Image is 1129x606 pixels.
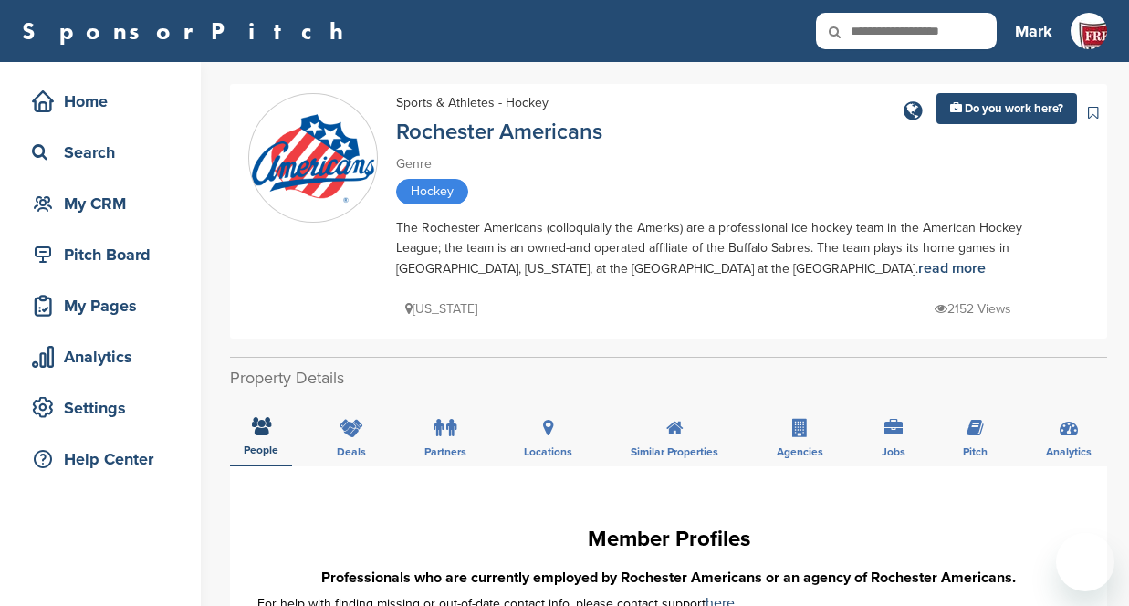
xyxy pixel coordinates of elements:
a: Do you work here? [936,93,1077,124]
p: [US_STATE] [405,298,477,320]
div: Settings [27,392,183,424]
div: Sports & Athletes - Hockey [396,93,549,113]
a: read more [918,259,986,277]
span: Do you work here? [965,101,1063,116]
span: Pitch [963,446,988,457]
a: Search [18,131,183,173]
a: Mark [1015,11,1052,51]
a: Analytics [18,336,183,378]
a: Help Center [18,438,183,480]
a: Pitch Board [18,234,183,276]
div: The Rochester Americans (colloquially the Amerks) are a professional ice hockey team in the Ameri... [396,218,1035,279]
img: Sponsorpitch & Rochester Americans [249,112,377,205]
span: Hockey [396,179,468,204]
div: Search [27,136,183,169]
span: Jobs [882,446,905,457]
span: Partners [424,446,466,457]
h3: Mark [1015,18,1052,44]
h3: Professionals who are currently employed by Rochester Americans or an agency of Rochester Americans. [257,567,1080,589]
div: Home [27,85,183,118]
span: Locations [524,446,572,457]
div: My CRM [27,187,183,220]
div: My Pages [27,289,183,322]
a: SponsorPitch [22,19,355,43]
a: My CRM [18,183,183,225]
div: Analytics [27,340,183,373]
span: Similar Properties [631,446,718,457]
a: Home [18,80,183,122]
h2: Property Details [230,366,1107,391]
div: Help Center [27,443,183,475]
div: Pitch Board [27,238,183,271]
p: 2152 Views [935,298,1011,320]
span: Analytics [1046,446,1092,457]
iframe: Button to launch messaging window [1056,533,1114,591]
h1: Member Profiles [257,523,1080,556]
span: People [244,444,278,455]
span: Agencies [777,446,823,457]
span: Deals [337,446,366,457]
a: My Pages [18,285,183,327]
div: Genre [396,154,1035,174]
a: Rochester Americans [396,119,602,145]
a: Settings [18,387,183,429]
